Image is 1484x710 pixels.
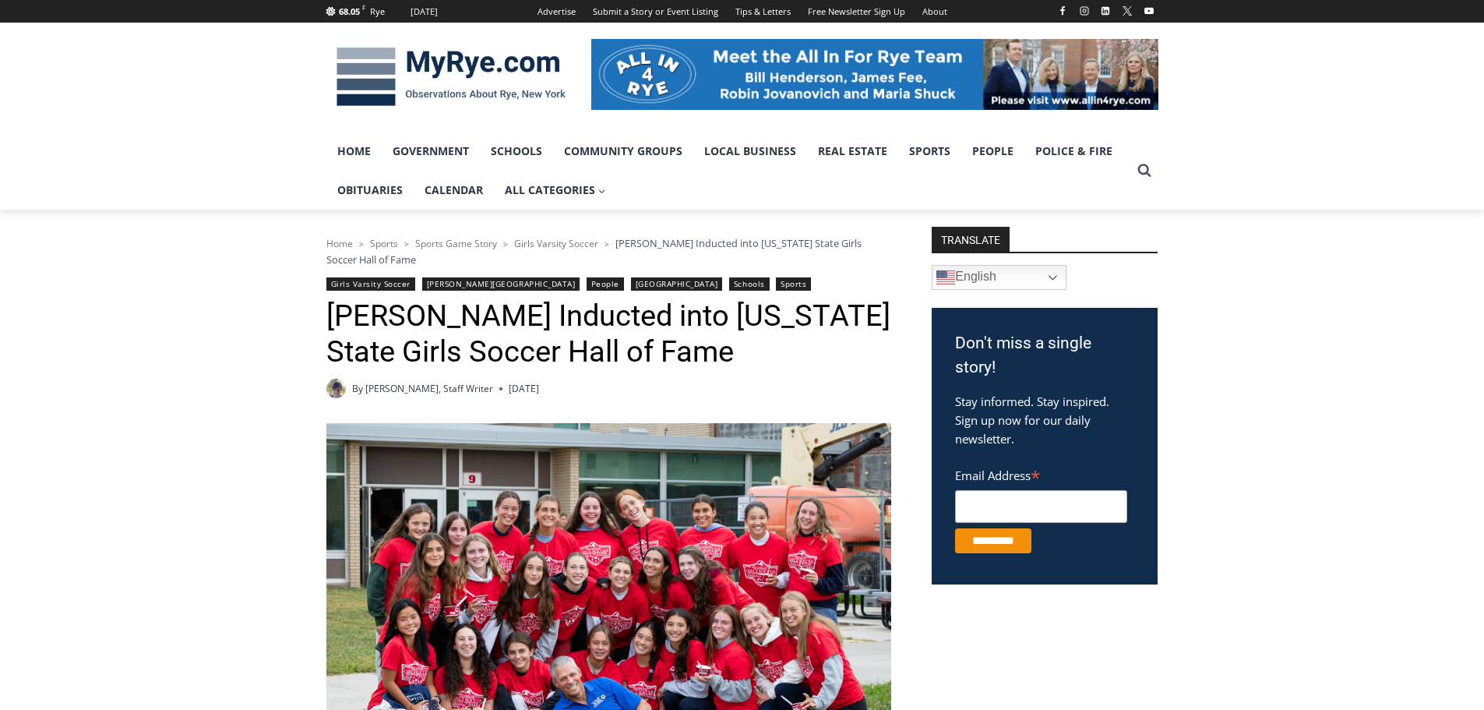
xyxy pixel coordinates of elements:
a: Sports [776,277,811,291]
a: Real Estate [807,132,898,171]
a: Local Business [693,132,807,171]
a: People [587,277,624,291]
a: X [1118,2,1137,20]
h1: [PERSON_NAME] Inducted into [US_STATE] State Girls Soccer Hall of Fame [326,298,891,369]
span: 68.05 [339,5,360,17]
img: All in for Rye [591,39,1158,109]
a: [GEOGRAPHIC_DATA] [631,277,723,291]
a: Home [326,237,353,250]
a: YouTube [1140,2,1158,20]
a: Schools [480,132,553,171]
span: By [352,381,363,396]
span: [PERSON_NAME] Inducted into [US_STATE] State Girls Soccer Hall of Fame [326,236,862,266]
time: [DATE] [509,381,539,396]
img: (PHOTO: MyRye.com 2024 Head Intern, Editor and now Staff Writer Charlie Morris. Contributed.)Char... [326,379,346,398]
img: en [936,268,955,287]
a: [PERSON_NAME], Staff Writer [365,382,493,395]
div: Rye [370,5,385,19]
h3: Don't miss a single story! [955,331,1134,380]
a: Facebook [1053,2,1072,20]
img: MyRye.com [326,37,576,118]
p: Stay informed. Stay inspired. Sign up now for our daily newsletter. [955,392,1134,448]
span: > [503,238,508,249]
a: Community Groups [553,132,693,171]
a: Government [382,132,480,171]
a: All Categories [494,171,617,210]
a: Calendar [414,171,494,210]
button: View Search Form [1130,157,1158,185]
span: > [359,238,364,249]
label: Email Address [955,460,1127,488]
nav: Breadcrumbs [326,235,891,267]
a: People [961,132,1024,171]
a: Sports Game Story [415,237,497,250]
a: Linkedin [1096,2,1115,20]
a: [PERSON_NAME][GEOGRAPHIC_DATA] [422,277,580,291]
a: Author image [326,379,346,398]
div: [DATE] [411,5,438,19]
span: > [404,238,409,249]
a: Sports [898,132,961,171]
a: Sports [370,237,398,250]
a: Girls Varsity Soccer [514,237,598,250]
span: > [605,238,609,249]
nav: Primary Navigation [326,132,1130,210]
a: English [932,265,1066,290]
strong: TRANSLATE [932,227,1010,252]
a: Girls Varsity Soccer [326,277,416,291]
a: Obituaries [326,171,414,210]
span: All Categories [505,182,606,199]
a: Schools [729,277,770,291]
a: Police & Fire [1024,132,1123,171]
span: F [362,3,365,12]
a: Home [326,132,382,171]
a: Instagram [1075,2,1094,20]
